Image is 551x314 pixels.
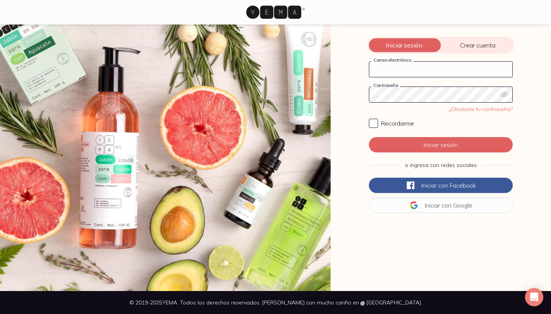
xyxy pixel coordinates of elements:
[369,198,513,213] button: Iniciar conGoogle
[367,41,441,49] span: Iniciar sesión
[421,182,448,189] span: Iniciar con
[369,137,513,152] button: Iniciar sesión
[449,106,513,113] a: ¿Olvidaste tu contraseña?
[405,162,477,168] span: o ingresa con redes sociales
[525,288,543,306] div: Open Intercom Messenger
[441,41,514,49] span: Crear cuenta
[425,201,452,209] span: Iniciar con
[262,299,422,306] span: [PERSON_NAME] con mucho cariño en [GEOGRAPHIC_DATA].
[371,57,414,63] label: Correo electrónico
[369,178,513,193] button: Iniciar conFacebook
[381,119,414,127] span: Recordarme
[369,119,378,128] input: Recordarme
[371,82,400,88] label: Contraseña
